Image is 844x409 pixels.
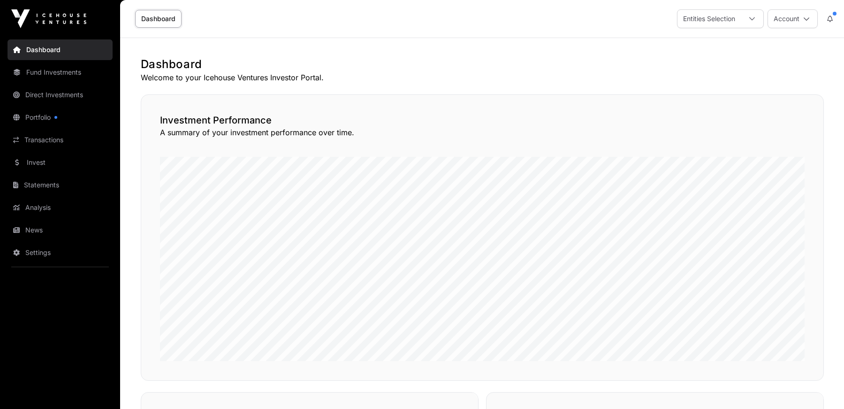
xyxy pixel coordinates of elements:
[768,9,818,28] button: Account
[8,197,113,218] a: Analysis
[8,62,113,83] a: Fund Investments
[141,57,824,72] h1: Dashboard
[141,72,824,83] p: Welcome to your Icehouse Ventures Investor Portal.
[8,39,113,60] a: Dashboard
[8,107,113,128] a: Portfolio
[8,85,113,105] a: Direct Investments
[8,220,113,240] a: News
[8,175,113,195] a: Statements
[8,152,113,173] a: Invest
[8,242,113,263] a: Settings
[160,114,805,127] h2: Investment Performance
[677,10,741,28] div: Entities Selection
[135,10,182,28] a: Dashboard
[11,9,86,28] img: Icehouse Ventures Logo
[160,127,805,138] p: A summary of your investment performance over time.
[8,130,113,150] a: Transactions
